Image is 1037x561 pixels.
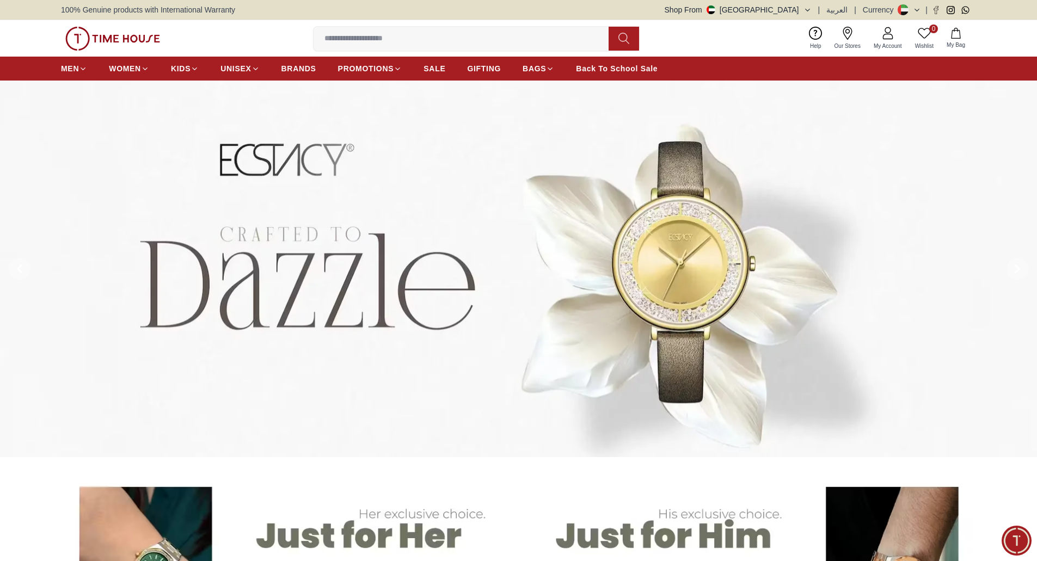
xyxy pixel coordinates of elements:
[281,63,316,74] span: BRANDS
[830,42,865,50] span: Our Stores
[109,63,141,74] span: WOMEN
[818,4,820,15] span: |
[65,27,160,51] img: ...
[171,59,199,78] a: KIDS
[281,59,316,78] a: BRANDS
[338,63,394,74] span: PROMOTIONS
[424,63,445,74] span: SALE
[109,59,149,78] a: WOMEN
[940,26,972,51] button: My Bag
[220,59,259,78] a: UNISEX
[576,59,658,78] a: Back To School Sale
[909,24,940,52] a: 0Wishlist
[467,63,501,74] span: GIFTING
[665,4,812,15] button: Shop From[GEOGRAPHIC_DATA]
[863,4,898,15] div: Currency
[707,5,715,14] img: United Arab Emirates
[220,63,251,74] span: UNISEX
[911,42,938,50] span: Wishlist
[338,59,402,78] a: PROMOTIONS
[803,24,828,52] a: Help
[854,4,856,15] span: |
[947,6,955,14] a: Instagram
[61,4,235,15] span: 100% Genuine products with International Warranty
[61,63,79,74] span: MEN
[171,63,191,74] span: KIDS
[523,59,554,78] a: BAGS
[61,59,87,78] a: MEN
[467,59,501,78] a: GIFTING
[929,24,938,33] span: 0
[869,42,906,50] span: My Account
[523,63,546,74] span: BAGS
[806,42,826,50] span: Help
[942,41,969,49] span: My Bag
[925,4,928,15] span: |
[424,59,445,78] a: SALE
[932,6,940,14] a: Facebook
[961,6,969,14] a: Whatsapp
[826,4,848,15] button: العربية
[1002,526,1032,556] div: Chat Widget
[828,24,867,52] a: Our Stores
[576,63,658,74] span: Back To School Sale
